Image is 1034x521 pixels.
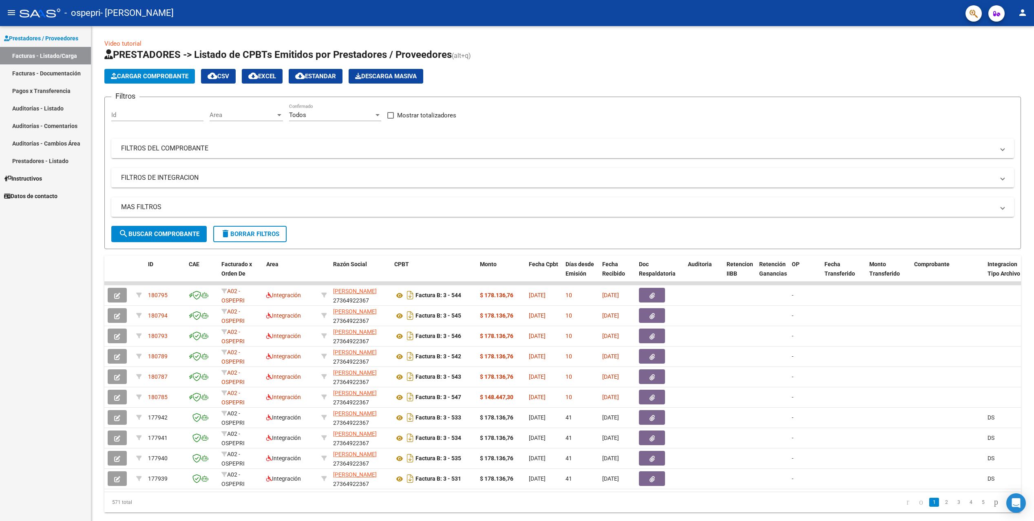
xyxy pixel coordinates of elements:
[723,256,756,291] datatable-header-cell: Retencion IIBB
[966,498,976,507] a: 4
[221,229,230,238] mat-icon: delete
[789,256,821,291] datatable-header-cell: OP
[289,69,342,84] button: Estandar
[333,288,377,294] span: [PERSON_NAME]
[349,69,423,84] button: Descarga Masiva
[914,261,950,267] span: Comprobante
[295,73,336,80] span: Estandar
[330,256,391,291] datatable-header-cell: Razón Social
[529,333,546,339] span: [DATE]
[333,430,377,437] span: [PERSON_NAME]
[221,451,245,467] span: A02 - OSPEPRI
[111,91,139,102] h3: Filtros
[566,312,572,319] span: 10
[333,390,377,396] span: [PERSON_NAME]
[792,261,800,267] span: OP
[1018,8,1027,18] mat-icon: person
[415,374,461,380] strong: Factura B: 3 - 543
[792,373,793,380] span: -
[792,475,793,482] span: -
[978,498,988,507] a: 5
[405,411,415,424] i: Descargar documento
[415,353,461,360] strong: Factura B: 3 - 542
[480,455,513,461] strong: $ 178.136,76
[186,256,218,291] datatable-header-cell: CAE
[988,261,1020,277] span: Integracion Tipo Archivo
[1004,498,1016,507] a: go to last page
[866,256,911,291] datatable-header-cell: Monto Transferido
[208,71,217,81] mat-icon: cloud_download
[4,192,57,201] span: Datos de contacto
[221,410,245,426] span: A02 - OSPEPRI
[792,455,793,461] span: -
[480,435,513,441] strong: $ 178.136,76
[333,348,388,365] div: 27364922367
[415,455,461,462] strong: Factura B: 3 - 535
[566,455,572,461] span: 41
[333,307,388,324] div: 27364922367
[148,333,168,339] span: 180793
[869,261,900,277] span: Monto Transferido
[100,4,174,22] span: - [PERSON_NAME]
[248,71,258,81] mat-icon: cloud_download
[208,73,229,80] span: CSV
[529,435,546,441] span: [DATE]
[529,292,546,298] span: [DATE]
[480,373,513,380] strong: $ 178.136,76
[266,261,278,267] span: Area
[148,435,168,441] span: 177941
[355,73,417,80] span: Descarga Masiva
[391,256,477,291] datatable-header-cell: CPBT
[266,455,301,461] span: Integración
[333,329,377,335] span: [PERSON_NAME]
[792,414,793,421] span: -
[526,256,562,291] datatable-header-cell: Fecha Cpbt
[792,353,793,360] span: -
[415,435,461,442] strong: Factura B: 3 - 534
[266,292,301,298] span: Integración
[148,394,168,400] span: 180785
[263,256,318,291] datatable-header-cell: Area
[529,312,546,319] span: [DATE]
[988,475,994,482] span: DS
[266,373,301,380] span: Integración
[602,394,619,400] span: [DATE]
[221,369,245,385] span: A02 - OSPEPRI
[221,471,245,487] span: A02 - OSPEPRI
[221,261,252,277] span: Facturado x Orden De
[965,495,977,509] li: page 4
[4,34,78,43] span: Prestadores / Proveedores
[333,410,377,417] span: [PERSON_NAME]
[349,69,423,84] app-download-masive: Descarga masiva de comprobantes (adjuntos)
[221,349,245,365] span: A02 - OSPEPRI
[792,312,793,319] span: -
[688,261,712,267] span: Auditoria
[529,414,546,421] span: [DATE]
[119,230,199,238] span: Buscar Comprobante
[602,292,619,298] span: [DATE]
[602,475,619,482] span: [DATE]
[248,73,276,80] span: EXCEL
[685,256,723,291] datatable-header-cell: Auditoria
[121,203,994,212] mat-panel-title: MAS FILTROS
[566,435,572,441] span: 41
[415,292,461,299] strong: Factura B: 3 - 544
[480,292,513,298] strong: $ 178.136,76
[111,73,188,80] span: Cargar Comprobante
[477,256,526,291] datatable-header-cell: Monto
[566,333,572,339] span: 10
[415,476,461,482] strong: Factura B: 3 - 531
[148,353,168,360] span: 180789
[602,261,625,277] span: Fecha Recibido
[988,435,994,441] span: DS
[266,353,301,360] span: Integración
[104,492,286,512] div: 571 total
[221,308,245,324] span: A02 - OSPEPRI
[599,256,636,291] datatable-header-cell: Fecha Recibido
[405,309,415,322] i: Descargar documento
[333,429,388,446] div: 27364922367
[480,394,513,400] strong: $ 148.447,30
[104,69,195,84] button: Cargar Comprobante
[397,110,456,120] span: Mostrar totalizadores
[148,261,153,267] span: ID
